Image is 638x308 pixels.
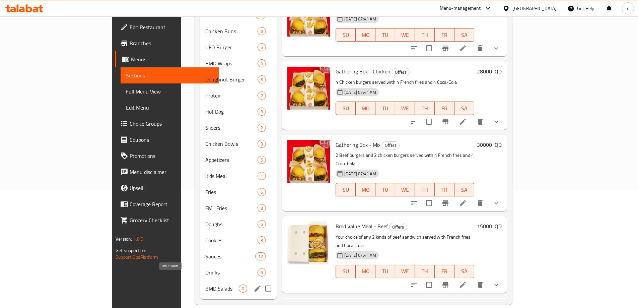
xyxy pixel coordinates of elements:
[116,253,158,261] a: Support.OpsPlatform
[356,28,375,42] button: MO
[375,183,395,196] button: TU
[205,124,258,132] span: Sliders
[130,120,213,128] span: Choice Groups
[472,195,488,211] button: delete
[121,67,219,83] a: Sections
[358,185,373,195] span: MO
[457,30,472,40] span: SA
[454,28,474,42] button: SA
[205,27,258,35] div: Chicken Buns
[336,265,356,278] button: SU
[418,104,432,113] span: TH
[131,55,213,63] span: Menus
[459,118,467,126] a: Edit menu item
[395,102,415,115] button: WE
[258,109,266,115] span: 3
[339,30,353,40] span: SU
[382,141,399,149] span: Offers
[200,184,277,200] div: Fries6
[406,277,422,293] button: sort-choices
[121,83,219,100] a: Full Menu View
[492,281,500,289] svg: Show Choices
[200,55,277,71] div: BMD Wraps4
[239,286,247,292] span: 0
[395,28,415,42] button: WE
[336,140,380,150] span: Gathering Box - Mix
[258,76,266,83] span: 3
[205,108,258,116] div: Hot Dog
[205,59,258,67] div: BMD Wraps
[477,67,502,76] h6: 28000 IQD
[205,156,258,164] span: Appetizers
[398,104,412,113] span: WE
[205,75,258,83] span: Doughnut Burger
[258,220,266,228] div: items
[258,188,266,196] div: items
[398,185,412,195] span: WE
[258,189,266,195] span: 6
[205,91,258,100] span: Protein
[205,172,258,180] span: Kids Meal
[200,281,277,297] div: BMD Salads0edit
[477,140,502,149] h6: 30000 IQD
[492,199,500,207] svg: Show Choices
[440,4,481,12] div: Menu-management
[422,115,436,129] span: Select to update
[116,246,146,255] span: Get support on:
[200,104,277,120] div: Hot Dog3
[200,23,277,39] div: Chicken Buns9
[336,151,474,168] p: 2 Beef burgers and 2 chicken burgers served with 4 French fries and 4 Coca-Cola
[205,204,258,212] span: FML Fries
[342,16,379,22] span: [DATE] 07:41 AM
[258,157,266,163] span: 5
[437,114,453,130] button: Branch-specific-item
[130,184,213,192] span: Upsell
[395,183,415,196] button: WE
[200,120,277,136] div: Sliders2
[258,221,266,228] span: 6
[477,222,502,231] h6: 15000 IQD
[126,71,213,79] span: Sections
[258,93,266,99] span: 2
[205,220,258,228] span: Doughs
[258,237,266,244] span: 3
[115,132,219,148] a: Coupons
[200,200,277,216] div: FML Fries3
[378,30,393,40] span: TU
[258,173,266,179] span: 1
[200,87,277,104] div: Protein2
[200,216,277,232] div: Doughs6
[406,114,422,130] button: sort-choices
[258,44,266,51] span: 5
[382,141,400,149] div: Offers
[422,196,436,210] span: Select to update
[287,140,330,183] img: Gathering Box - Mix
[435,183,454,196] button: FR
[130,39,213,47] span: Branches
[375,265,395,278] button: TU
[205,140,258,148] span: Chicken Bowls
[258,27,266,35] div: items
[406,195,422,211] button: sort-choices
[115,196,219,212] a: Coverage Report
[488,40,504,56] button: show more
[457,266,472,276] span: SA
[258,205,266,211] span: 3
[115,148,219,164] a: Promotions
[116,235,132,243] span: Version:
[200,39,277,55] div: UFO Burger5
[258,124,266,132] div: items
[459,281,467,289] a: Edit menu item
[356,102,375,115] button: MO
[422,278,436,292] span: Select to update
[437,195,453,211] button: Branch-specific-item
[336,183,356,196] button: SU
[130,168,213,176] span: Menu disclaimer
[356,265,375,278] button: MO
[398,30,412,40] span: WE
